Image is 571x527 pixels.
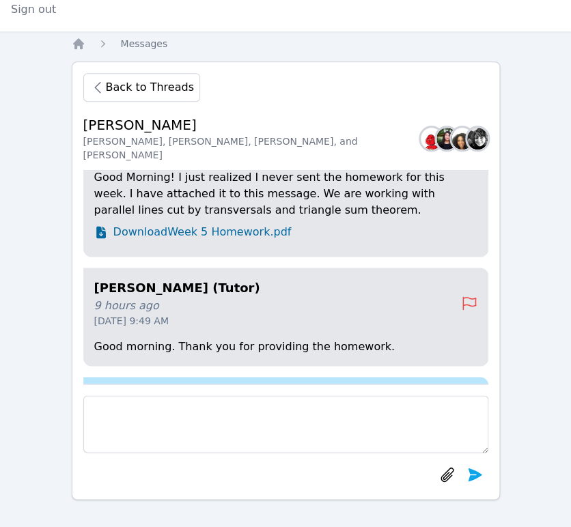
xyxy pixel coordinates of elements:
span: Back to Threads [106,79,194,96]
nav: Breadcrumb [72,37,500,51]
img: Tippayanawat Tongvichit [436,128,458,149]
span: [DATE] 9:49 AM [94,314,461,328]
a: Messages [121,37,168,51]
img: Michelle Dupin [451,128,473,149]
button: Back to Threads [83,73,200,102]
p: Good morning. Thank you for providing the homework. [94,339,477,355]
a: DownloadWeek 5 Homework.pdf [94,224,477,240]
img: Courtney Maher [467,128,488,149]
div: [PERSON_NAME], [PERSON_NAME], [PERSON_NAME], and [PERSON_NAME] [83,134,421,162]
span: 9 hours ago [94,298,461,314]
h2: [PERSON_NAME] [83,115,421,134]
p: Good Morning! I just realized I never sent the homework for this week. I have attached it to this... [94,169,477,218]
span: Messages [121,38,168,49]
img: Nicole Bennett [421,128,442,149]
h4: [PERSON_NAME] (Tutor) [94,279,461,298]
span: Download Week 5 Homework.pdf [113,224,292,240]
